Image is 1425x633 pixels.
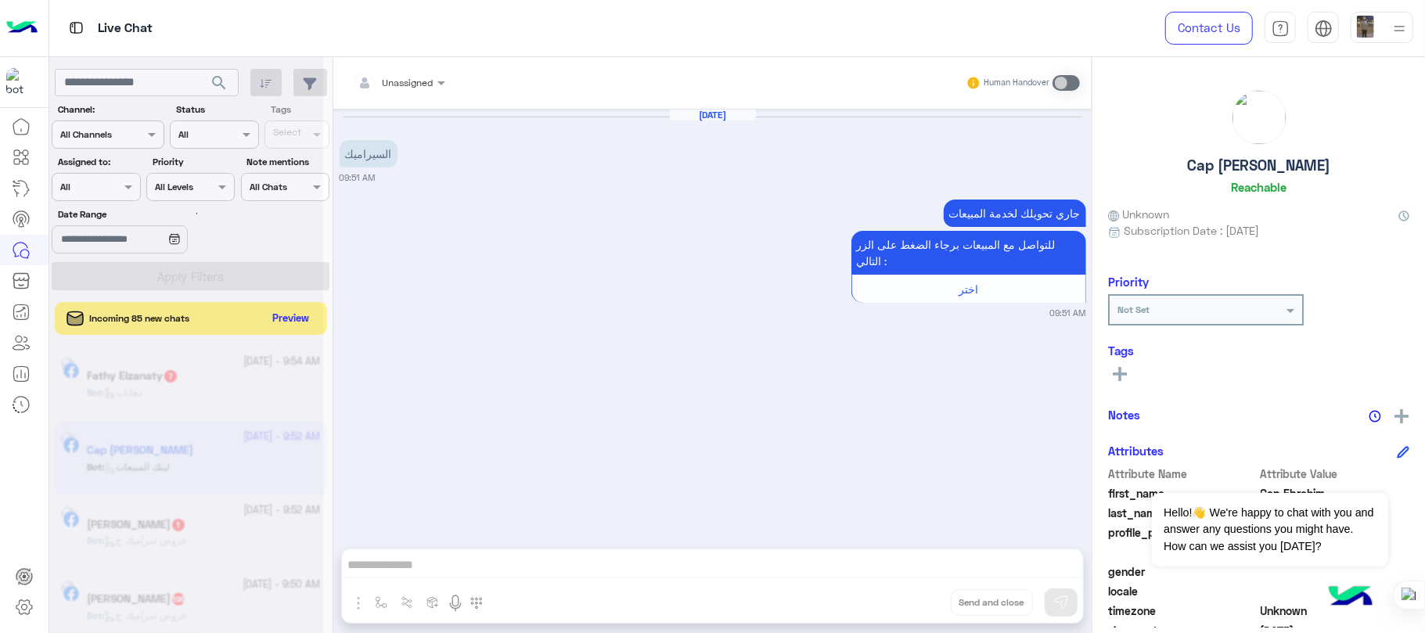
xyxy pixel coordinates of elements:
span: Attribute Name [1108,466,1258,482]
p: 30/9/2025, 9:51 AM [340,140,398,167]
img: hulul-logo.png [1323,570,1378,625]
h5: Cap [PERSON_NAME] [1187,156,1330,174]
img: Logo [6,12,38,45]
h6: Attributes [1108,444,1164,458]
button: Send and close [951,589,1033,616]
h6: Tags [1108,343,1409,358]
h6: Reachable [1231,180,1286,194]
span: last_name [1108,505,1258,521]
a: Contact Us [1165,12,1253,45]
h6: [DATE] [670,110,756,120]
img: tab [1272,20,1290,38]
img: notes [1369,410,1381,423]
span: timezone [1108,602,1258,619]
p: Live Chat [98,18,153,39]
img: profile [1390,19,1409,38]
span: first_name [1108,485,1258,502]
p: 30/9/2025, 9:51 AM [944,200,1086,227]
a: tab [1265,12,1296,45]
div: loading... [172,200,200,227]
small: Human Handover [984,77,1049,89]
h6: Notes [1108,408,1140,422]
img: add [1394,409,1409,423]
span: null [1261,583,1410,599]
span: Unknown [1108,206,1169,222]
img: 322208621163248 [6,68,34,96]
img: userImage [1355,16,1376,38]
span: Hello!👋 We're happy to chat with you and answer any questions you might have. How can we assist y... [1152,493,1387,566]
img: tab [1315,20,1333,38]
span: Unassigned [383,77,434,88]
span: اختر [959,282,978,296]
img: picture [1232,91,1286,144]
h6: Priority [1108,275,1149,289]
span: gender [1108,563,1258,580]
span: null [1261,563,1410,580]
p: 30/9/2025, 9:51 AM [851,231,1086,275]
img: tab [67,18,86,38]
small: 09:51 AM [340,171,376,184]
span: profile_pic [1108,524,1258,560]
small: 09:51 AM [1050,307,1086,319]
span: Unknown [1261,602,1410,619]
span: locale [1108,583,1258,599]
span: Subscription Date : [DATE] [1124,222,1259,239]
